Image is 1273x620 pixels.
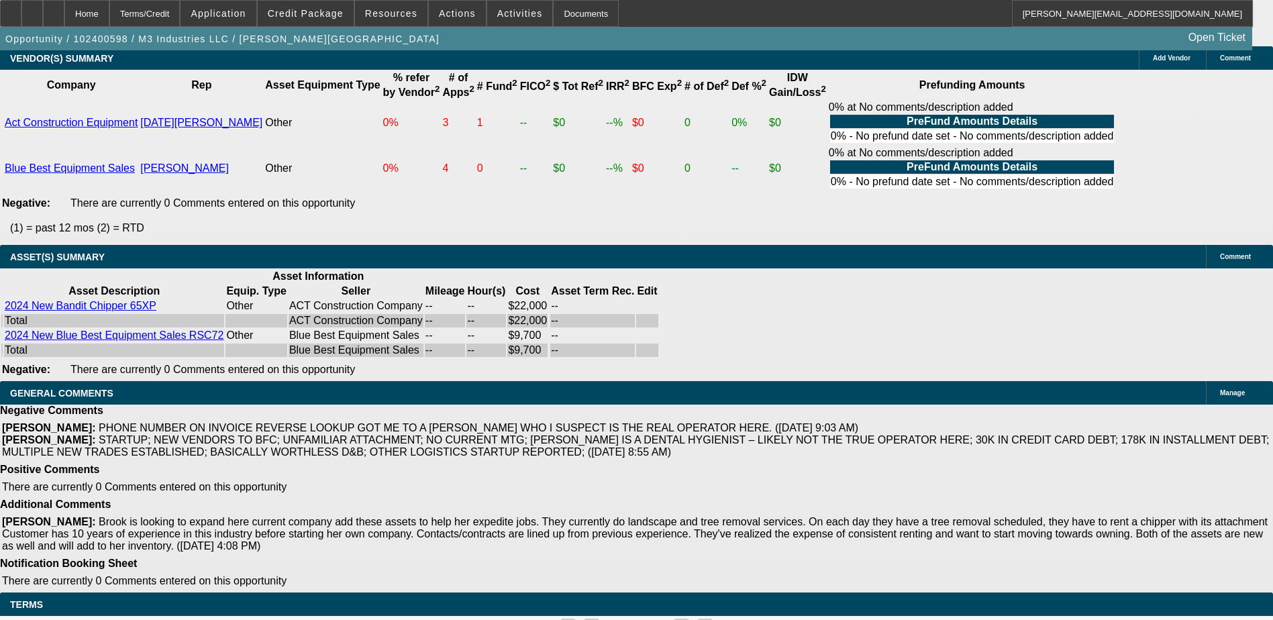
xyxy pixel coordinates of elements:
sup: 2 [599,78,603,88]
b: Prefunding Amounts [919,79,1025,91]
span: Resources [365,8,417,19]
span: Actions [439,8,476,19]
th: Edit [636,285,658,298]
a: 2024 New Blue Best Equipment Sales RSC72 [5,329,223,341]
span: Brook is looking to expand here current company add these assets to help her expedite jobs. They ... [2,516,1268,552]
b: # of Def [684,81,729,92]
td: -- [550,329,635,342]
td: $0 [631,146,682,191]
td: -- [550,344,635,357]
td: 0% [731,101,767,145]
b: [PERSON_NAME]: [2,422,96,433]
td: -- [466,314,506,327]
span: Comment [1220,54,1251,62]
b: [PERSON_NAME]: [2,516,96,527]
b: [PERSON_NAME]: [2,434,96,446]
span: There are currently 0 Comments entered on this opportunity [70,197,355,209]
button: Application [181,1,256,26]
td: 0% - No prefund date set - No comments/description added [830,175,1115,189]
td: -- [466,299,506,313]
a: Open Ticket [1183,26,1251,49]
b: IRR [606,81,629,92]
td: Other [225,329,287,342]
button: Actions [429,1,486,26]
span: Terms [10,599,43,610]
td: Blue Best Equipment Sales [289,344,423,357]
span: PHONE NUMBER ON INVOICE REVERSE LOOKUP GOT ME TO A [PERSON_NAME] WHO I SUSPECT IS THE REAL OPERAT... [99,422,858,433]
span: Credit Package [268,8,344,19]
td: 0 [476,146,518,191]
td: ACT Construction Company [289,314,423,327]
b: Negative: [2,197,50,209]
b: % refer by Vendor [383,72,440,98]
td: -- [550,314,635,327]
span: Comment [1220,253,1251,260]
b: PreFund Amounts Details [907,161,1037,172]
td: -- [466,329,506,342]
b: Asset Equipment Type [265,79,380,91]
b: BFC Exp [632,81,682,92]
div: Total [5,315,223,327]
a: 2024 New Bandit Chipper 65XP [5,300,156,311]
span: Activities [497,8,543,19]
button: Credit Package [258,1,354,26]
span: Manage [1220,389,1245,397]
b: Asset Information [272,270,364,282]
td: Other [225,299,287,313]
b: Cost [516,285,540,297]
b: Asset Term Rec. [551,285,634,297]
b: Negative: [2,364,50,375]
span: VENDOR(S) SUMMARY [10,53,113,64]
td: -- [519,101,552,145]
td: -- [425,344,466,357]
b: $ Tot Ref [553,81,603,92]
b: Mileage [425,285,465,297]
span: Application [191,8,246,19]
td: $9,700 [507,344,548,357]
th: Equip. Type [225,285,287,298]
span: STARTUP; NEW VENDORS TO BFC; UNFAMILIAR ATTACHMENT; NO CURRENT MTG; [PERSON_NAME] IS A DENTAL HYG... [2,434,1269,458]
span: Add Vendor [1153,54,1190,62]
td: $0 [552,101,604,145]
sup: 2 [469,84,474,94]
td: --% [605,101,630,145]
sup: 2 [546,78,550,88]
sup: 2 [435,84,440,94]
b: Rep [191,79,211,91]
p: (1) = past 12 mos (2) = RTD [10,222,1273,234]
button: Activities [487,1,553,26]
td: 4 [442,146,474,191]
sup: 2 [512,78,517,88]
sup: 2 [724,78,729,88]
td: ACT Construction Company [289,299,423,313]
td: $9,700 [507,329,548,342]
button: Resources [355,1,427,26]
b: Seller [342,285,371,297]
b: IDW Gain/Loss [769,72,826,98]
td: $22,000 [507,299,548,313]
a: Act Construction Equipment [5,117,138,128]
td: -- [731,146,767,191]
b: Company [47,79,96,91]
sup: 2 [762,78,766,88]
sup: 2 [821,84,825,94]
td: -- [550,299,635,313]
td: 0% [383,146,441,191]
td: -- [466,344,506,357]
span: There are currently 0 Comments entered on this opportunity [70,364,355,375]
a: [DATE][PERSON_NAME] [140,117,262,128]
b: Def % [731,81,766,92]
b: Asset Description [68,285,160,297]
span: Opportunity / 102400598 / M3 Industries LLC / [PERSON_NAME][GEOGRAPHIC_DATA] [5,34,440,44]
b: PreFund Amounts Details [907,115,1037,127]
td: 0% - No prefund date set - No comments/description added [830,130,1115,143]
b: # of Apps [442,72,474,98]
div: 0% at No comments/description added [829,147,1116,190]
td: Other [264,101,380,145]
td: -- [519,146,552,191]
td: $0 [768,101,827,145]
td: 3 [442,101,474,145]
th: Asset Term Recommendation [550,285,635,298]
span: There are currently 0 Comments entered on this opportunity [2,481,287,493]
span: ASSET(S) SUMMARY [10,252,105,262]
